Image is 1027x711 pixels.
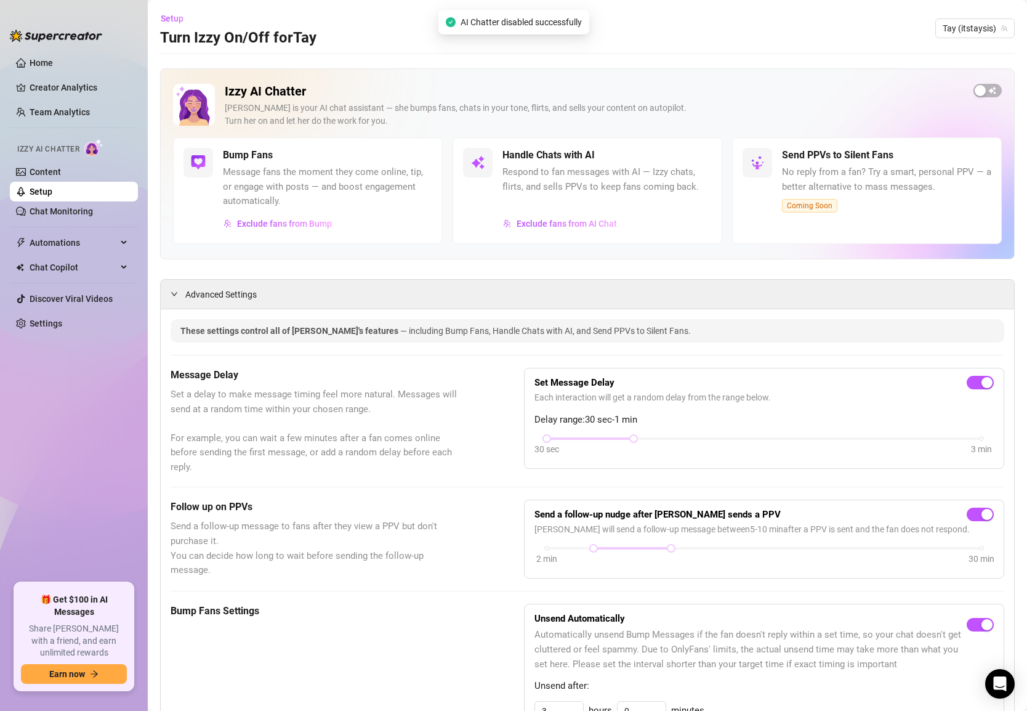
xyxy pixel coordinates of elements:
[750,155,765,170] img: svg%3e
[16,238,26,248] span: thunderbolt
[971,442,992,456] div: 3 min
[534,522,994,536] span: [PERSON_NAME] will send a follow-up message between 5 - 10 min after a PPV is sent and the fan do...
[502,165,712,194] span: Respond to fan messages with AI — Izzy chats, flirts, and sells PPVs to keep fans coming back.
[84,139,103,156] img: AI Chatter
[534,613,625,624] strong: Unsend Automatically
[180,326,400,336] span: These settings control all of [PERSON_NAME]'s features
[171,519,462,577] span: Send a follow-up message to fans after they view a PPV but don't purchase it. You can decide how ...
[517,219,617,229] span: Exclude fans from AI Chat
[90,670,99,678] span: arrow-right
[782,165,991,194] span: No reply from a fan? Try a smart, personal PPV — a better alternative to mass messages.
[173,84,215,126] img: Izzy AI Chatter
[534,679,994,694] span: Unsend after:
[30,319,62,328] a: Settings
[171,290,178,298] span: expanded
[534,391,994,404] span: Each interaction will get a random delay from the range below.
[191,155,206,170] img: svg%3e
[461,15,582,29] span: AI Chatter disabled successfully
[160,9,193,28] button: Setup
[534,442,559,456] div: 30 sec
[30,206,93,216] a: Chat Monitoring
[30,258,117,277] span: Chat Copilot
[534,628,967,672] span: Automatically unsend Bump Messages if the fan doesn't reply within a set time, so your chat doesn...
[223,214,332,234] button: Exclude fans from Bump
[21,664,127,684] button: Earn nowarrow-right
[10,30,102,42] img: logo-BBDzfeDw.svg
[223,165,432,209] span: Message fans the moment they come online, tip, or engage with posts — and boost engagement automa...
[16,263,24,272] img: Chat Copilot
[534,509,781,520] strong: Send a follow-up nudge after [PERSON_NAME] sends a PPV
[782,148,893,163] h5: Send PPVs to Silent Fans
[171,604,462,619] h5: Bump Fans Settings
[225,102,964,128] div: [PERSON_NAME] is your AI chat assistant — she bumps fans, chats in your tone, flirts, and sells y...
[969,552,994,566] div: 30 min
[223,148,273,163] h5: Bump Fans
[400,326,691,336] span: — including Bump Fans, Handle Chats with AI, and Send PPVs to Silent Fans.
[21,594,127,618] span: 🎁 Get $100 in AI Messages
[225,84,964,99] h2: Izzy AI Chatter
[17,144,79,155] span: Izzy AI Chatter
[30,294,113,304] a: Discover Viral Videos
[171,287,185,301] div: expanded
[536,552,557,566] div: 2 min
[502,214,618,234] button: Exclude fans from AI Chat
[943,19,1007,38] span: Tay️ (itstaysis)
[985,669,1015,699] div: Open Intercom Messenger
[160,28,316,48] h3: Turn Izzy On/Off for Tay️
[185,288,257,301] span: Advanced Settings
[30,78,128,97] a: Creator Analytics
[171,388,462,474] span: Set a delay to make message timing feel more natural. Messages will send at a random time within ...
[171,500,462,514] h5: Follow up on PPVs
[30,187,52,197] a: Setup
[171,368,462,383] h5: Message Delay
[782,199,837,213] span: Coming Soon
[503,219,512,228] img: svg%3e
[534,377,614,388] strong: Set Message Delay
[161,14,183,23] span: Setup
[534,413,994,428] span: Delay range: 30 sec - 1 min
[30,167,61,177] a: Content
[224,219,232,228] img: svg%3e
[470,155,485,170] img: svg%3e
[502,148,595,163] h5: Handle Chats with AI
[30,233,117,253] span: Automations
[237,219,332,229] span: Exclude fans from Bump
[30,107,90,117] a: Team Analytics
[446,17,456,27] span: check-circle
[49,669,85,679] span: Earn now
[30,58,53,68] a: Home
[1001,25,1008,32] span: team
[21,623,127,659] span: Share [PERSON_NAME] with a friend, and earn unlimited rewards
